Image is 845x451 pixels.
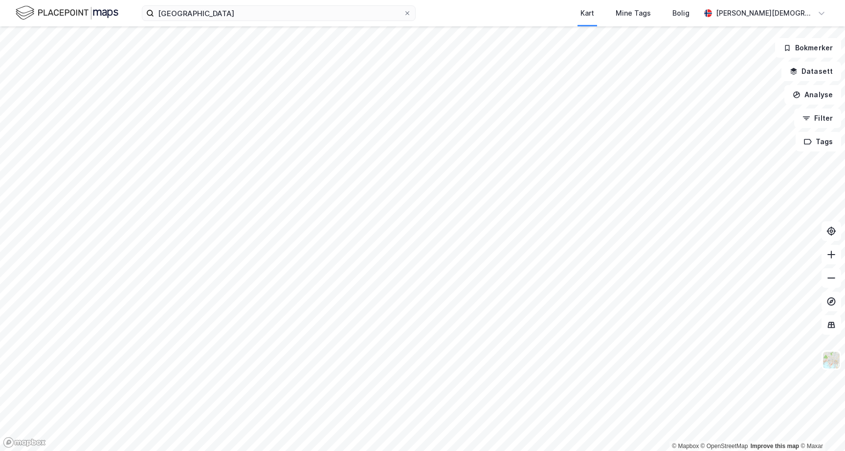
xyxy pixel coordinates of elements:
[580,7,594,19] div: Kart
[751,443,799,450] a: Improve this map
[794,108,841,128] button: Filter
[716,7,814,19] div: [PERSON_NAME][DEMOGRAPHIC_DATA]
[3,437,46,448] a: Mapbox homepage
[701,443,748,450] a: OpenStreetMap
[784,85,841,105] button: Analyse
[775,38,841,58] button: Bokmerker
[822,351,841,369] img: Z
[796,132,841,151] button: Tags
[672,7,689,19] div: Bolig
[16,4,118,21] img: logo.f888ab2527a4732fd821a326f86c7f29.svg
[672,443,699,450] a: Mapbox
[801,443,823,450] a: Maxar
[616,7,651,19] div: Mine Tags
[154,6,403,21] input: Søk på adresse, matrikkel, gårdeiere, leietakere eller personer
[781,62,841,81] button: Datasett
